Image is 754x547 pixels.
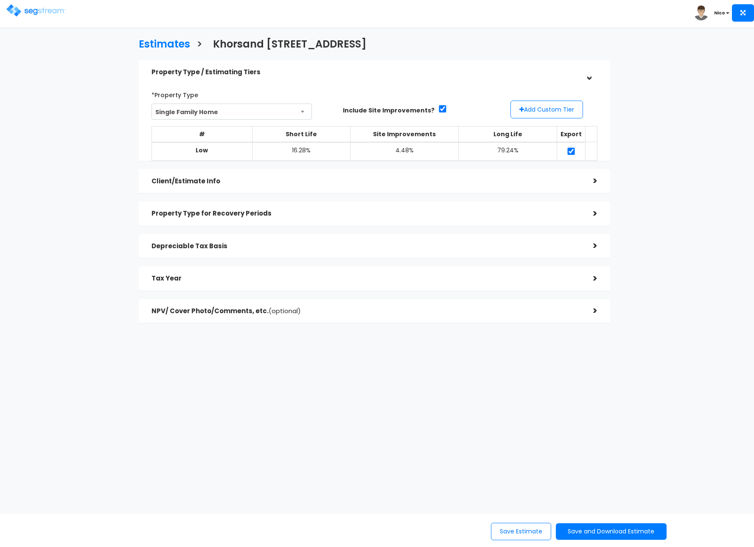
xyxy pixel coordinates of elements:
[151,88,198,99] label: *Property Type
[6,4,66,17] img: logo.png
[252,160,350,179] td: 18.60%
[151,69,580,76] h5: Property Type / Estimating Tiers
[196,39,202,52] h3: >
[580,174,597,188] div: >
[139,39,190,52] h3: Estimates
[252,126,350,142] th: Short Life
[350,160,458,179] td: 6.78%
[557,126,586,142] th: Export
[580,272,597,285] div: >
[151,308,580,315] h5: NPV/ Cover Photo/Comments, etc.
[580,207,597,220] div: >
[350,142,458,161] td: 4.48%
[213,39,367,52] h3: Khorsand [STREET_ADDRESS]
[152,104,312,120] span: Single Family Home
[458,160,557,179] td: 74.62%
[350,126,458,142] th: Site Improvements
[343,106,434,115] label: Include Site Improvements?
[151,243,580,250] h5: Depreciable Tax Basis
[491,523,551,540] button: Save Estimate
[151,178,580,185] h5: Client/Estimate Info
[196,146,208,154] b: Low
[151,210,580,217] h5: Property Type for Recovery Periods
[458,142,557,161] td: 79.24%
[151,275,580,282] h5: Tax Year
[714,10,725,16] b: Nico
[580,304,597,317] div: >
[694,6,709,20] img: avatar.png
[207,30,367,56] a: Khorsand [STREET_ADDRESS]
[151,126,252,142] th: #
[510,101,583,118] button: Add Custom Tier
[252,142,350,161] td: 16.28%
[269,306,301,315] span: (optional)
[583,64,596,81] div: >
[580,239,597,252] div: >
[151,104,312,120] span: Single Family Home
[132,30,190,56] a: Estimates
[556,523,667,540] button: Save and Download Estimate
[458,126,557,142] th: Long Life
